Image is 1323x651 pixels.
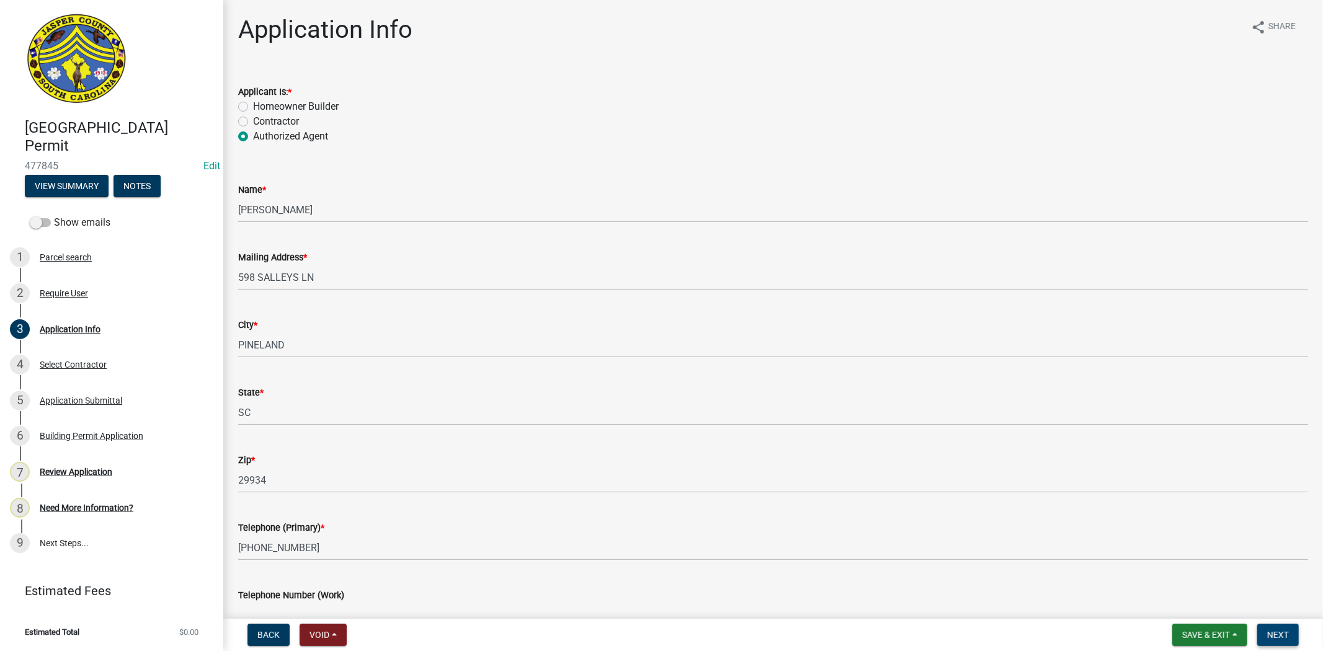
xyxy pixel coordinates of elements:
div: Review Application [40,467,112,476]
div: 9 [10,533,30,553]
div: 6 [10,426,30,446]
h4: [GEOGRAPHIC_DATA] Permit [25,119,213,155]
button: Void [300,624,347,646]
div: Application Submittal [40,396,122,405]
div: Parcel search [40,253,92,262]
div: Select Contractor [40,360,107,369]
span: 477845 [25,160,198,172]
img: Jasper County, South Carolina [25,13,128,106]
span: Back [257,630,280,640]
span: Void [310,630,329,640]
label: Show emails [30,215,110,230]
div: 8 [10,498,30,518]
div: 4 [10,355,30,374]
div: Require User [40,289,88,298]
button: Next [1257,624,1299,646]
label: Telephone (Primary) [238,524,324,533]
div: 1 [10,247,30,267]
wm-modal-confirm: Summary [25,182,109,192]
label: State [238,389,264,397]
i: share [1251,20,1266,35]
label: City [238,321,257,330]
span: Save & Exit [1182,630,1230,640]
div: Need More Information? [40,503,133,512]
button: View Summary [25,175,109,197]
a: Edit [203,160,220,172]
wm-modal-confirm: Notes [114,182,161,192]
span: $0.00 [179,628,198,636]
div: Building Permit Application [40,432,143,440]
span: Next [1267,630,1289,640]
a: Estimated Fees [10,578,203,603]
button: Save & Exit [1172,624,1247,646]
button: Notes [114,175,161,197]
span: Estimated Total [25,628,79,636]
button: Back [247,624,290,646]
div: 7 [10,462,30,482]
label: Homeowner Builder [253,99,339,114]
label: Telephone Number (Work) [238,591,344,600]
div: 5 [10,391,30,410]
div: 3 [10,319,30,339]
label: Contractor [253,114,299,129]
wm-modal-confirm: Edit Application Number [203,160,220,172]
label: Authorized Agent [253,129,328,144]
label: Name [238,186,266,195]
label: Zip [238,456,255,465]
h1: Application Info [238,15,412,45]
span: Share [1268,20,1296,35]
div: 2 [10,283,30,303]
button: shareShare [1241,15,1306,39]
label: Mailing Address [238,254,307,262]
div: Application Info [40,325,100,334]
label: Applicant Is: [238,88,292,97]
